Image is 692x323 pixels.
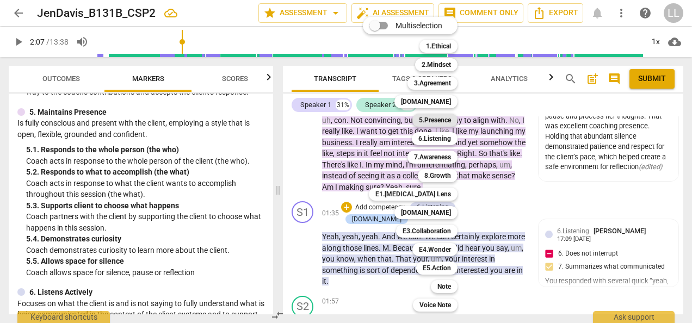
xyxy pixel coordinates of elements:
b: 2.Mindset [422,58,451,71]
b: 7.Awareness [414,151,451,164]
b: 6.Listening [418,132,451,145]
b: E5.Action [423,262,451,275]
b: E1.[MEDICAL_DATA] Lens [375,188,451,201]
b: Voice Note [419,299,451,312]
b: E3.Collaboration [403,225,451,238]
b: 8.Growth [424,169,451,182]
b: [DOMAIN_NAME] [401,206,451,219]
b: [DOMAIN_NAME] [401,95,451,108]
b: 3.Agreement [414,77,451,90]
b: 1.Ethical [426,40,451,53]
b: 5.Presence [419,114,451,127]
b: E4.Wonder [419,243,451,256]
span: Multiselection [396,20,442,32]
b: Note [437,280,451,293]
